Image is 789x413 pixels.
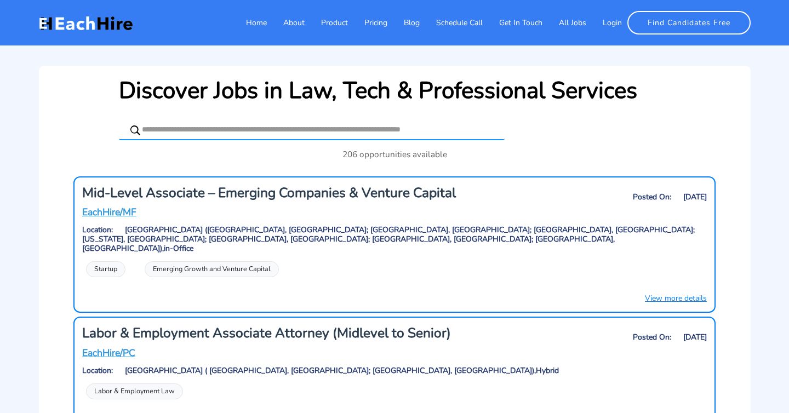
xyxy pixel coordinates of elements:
h6: Posted On: [DATE] [506,333,707,342]
a: Product [305,12,348,34]
h6: Location: [GEOGRAPHIC_DATA] ([GEOGRAPHIC_DATA], [GEOGRAPHIC_DATA]; [GEOGRAPHIC_DATA], [GEOGRAPHIC... [82,226,707,253]
h3: Mid-Level Associate – Emerging Companies & Venture Capital [82,185,495,201]
h1: Discover Jobs in Law, Tech & Professional Services [119,77,637,105]
a: Pricing [348,12,387,34]
a: All Jobs [542,12,586,34]
a: Find Candidates Free [627,11,751,35]
a: Home [230,12,267,34]
a: Login [586,12,622,34]
a: About [267,12,305,34]
h3: Labor & Employment Associate Attorney (Midlevel to Senior) [82,325,495,341]
span: Hybrid [536,365,559,376]
a: Get In Touch [483,12,542,34]
a: Schedule Call [420,12,483,34]
h6: Location: [GEOGRAPHIC_DATA] ( [GEOGRAPHIC_DATA], [GEOGRAPHIC_DATA]; [GEOGRAPHIC_DATA], [GEOGRAPHI... [82,366,707,376]
span: in-Office [164,243,193,254]
u: EachHire/PC [82,346,135,359]
u: EachHire/MF [82,205,136,219]
p: 206 opportunities available [50,148,739,160]
a: View more details [645,292,707,304]
a: Blog [387,12,420,34]
img: EachHire Logo [39,15,133,31]
h6: Posted On: [DATE] [506,193,707,202]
